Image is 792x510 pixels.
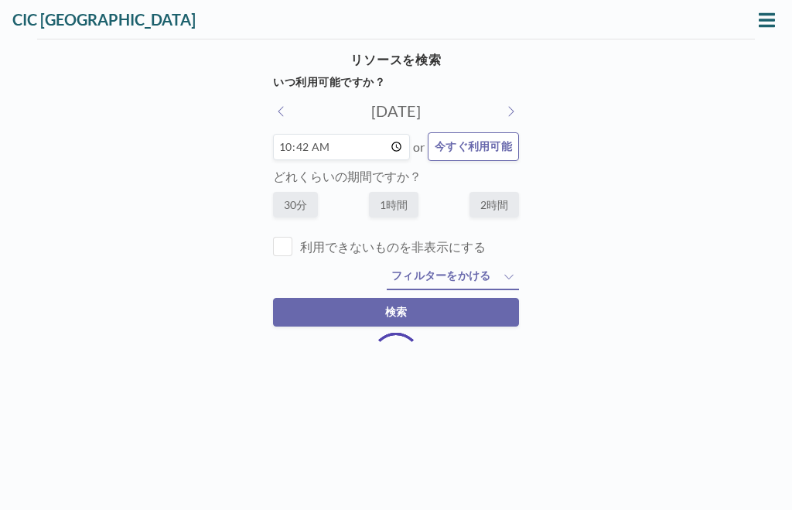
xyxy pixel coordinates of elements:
[387,264,519,290] button: フィルターをかける
[428,132,519,161] button: 今すぐ利用可能
[391,269,491,283] span: フィルターをかける
[12,10,754,29] h3: CIC [GEOGRAPHIC_DATA]
[273,298,519,327] button: 検索
[385,305,408,320] span: 検索
[273,192,318,217] label: 30分
[300,239,486,255] label: 利用できないものを非表示にする
[273,169,422,183] label: どれくらいの期間ですか？
[369,192,418,217] label: 1時間
[469,192,519,217] label: 2時間
[413,139,425,155] span: or
[435,139,512,154] span: 今すぐ利用可能
[273,46,519,74] h4: リソースを検索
